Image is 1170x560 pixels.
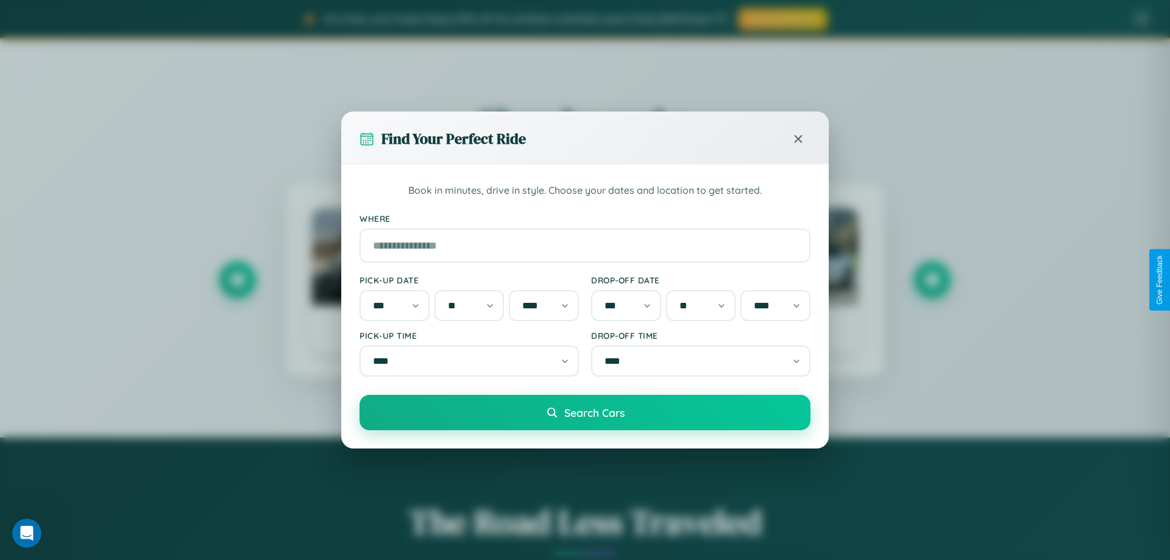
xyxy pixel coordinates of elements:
button: Search Cars [360,395,810,430]
label: Pick-up Time [360,330,579,341]
h3: Find Your Perfect Ride [381,129,526,149]
label: Drop-off Time [591,330,810,341]
label: Where [360,213,810,224]
label: Drop-off Date [591,275,810,285]
p: Book in minutes, drive in style. Choose your dates and location to get started. [360,183,810,199]
span: Search Cars [564,406,625,419]
label: Pick-up Date [360,275,579,285]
